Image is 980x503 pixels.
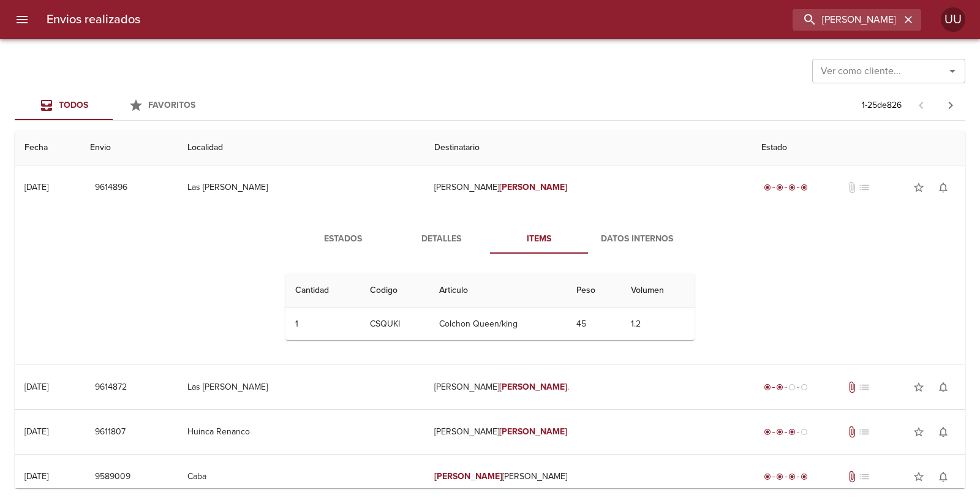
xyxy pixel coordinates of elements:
span: star_border [913,471,925,483]
button: Agregar a favoritos [907,420,931,444]
button: 9611807 [90,421,130,444]
th: Articulo [429,273,567,308]
button: Activar notificaciones [931,375,956,399]
span: notifications_none [937,426,949,438]
button: 9614872 [90,376,132,399]
button: Agregar a favoritos [907,175,931,200]
span: radio_button_checked [788,184,796,191]
button: Activar notificaciones [931,464,956,489]
td: Caba [178,455,424,499]
th: Volumen [621,273,695,308]
div: [DATE] [24,426,48,437]
em: [PERSON_NAME] [499,382,567,392]
span: Tiene documentos adjuntos [846,426,858,438]
span: No tiene pedido asociado [858,381,870,393]
span: radio_button_checked [801,473,808,480]
th: Codigo [360,273,429,308]
button: 9589009 [90,466,135,488]
span: Pagina anterior [907,99,936,111]
button: Agregar a favoritos [907,464,931,489]
span: radio_button_unchecked [801,384,808,391]
div: En viaje [761,426,810,438]
td: [PERSON_NAME] . [424,365,751,409]
span: radio_button_checked [801,184,808,191]
span: 9614872 [95,380,127,395]
div: [DATE] [24,182,48,192]
td: 1.2 [621,308,695,340]
div: [DATE] [24,382,48,392]
span: Estados [301,232,385,247]
span: radio_button_checked [788,473,796,480]
td: Colchon Queen/king [429,308,567,340]
div: Tabs detalle de guia [294,224,686,254]
span: Todos [59,100,88,110]
span: star_border [913,381,925,393]
th: Cantidad [285,273,360,308]
span: radio_button_checked [788,428,796,436]
td: Las [PERSON_NAME] [178,365,424,409]
span: radio_button_checked [776,184,783,191]
span: radio_button_checked [776,473,783,480]
th: Estado [752,130,965,165]
span: star_border [913,426,925,438]
em: [PERSON_NAME] [499,426,567,437]
span: Tiene documentos adjuntos [846,381,858,393]
span: No tiene pedido asociado [858,181,870,194]
button: 9614896 [90,176,132,199]
th: Peso [567,273,620,308]
span: star_border [913,181,925,194]
td: [PERSON_NAME] [424,165,751,210]
span: radio_button_unchecked [788,384,796,391]
span: radio_button_checked [776,384,783,391]
div: Entregado [761,471,810,483]
span: notifications_none [937,181,949,194]
span: No tiene documentos adjuntos [846,181,858,194]
h6: Envios realizados [47,10,140,29]
span: Items [497,232,581,247]
button: menu [7,5,37,34]
table: Tabla de Items [285,273,695,340]
td: Huinca Renanco [178,410,424,454]
span: Datos Internos [595,232,679,247]
td: CSQUKI [360,308,429,340]
td: 1 [285,308,360,340]
p: 1 - 25 de 826 [862,99,902,112]
td: 45 [567,308,620,340]
div: Entregado [761,181,810,194]
span: 9589009 [95,469,130,485]
div: Tabs Envios [15,91,211,120]
div: Despachado [761,381,810,393]
button: Abrir [944,62,961,80]
td: [PERSON_NAME] [424,455,751,499]
span: radio_button_checked [764,428,771,436]
em: [PERSON_NAME] [434,471,502,482]
th: Destinatario [424,130,751,165]
span: notifications_none [937,471,949,483]
td: [PERSON_NAME] [424,410,751,454]
span: 9614896 [95,180,127,195]
button: Agregar a favoritos [907,375,931,399]
div: [DATE] [24,471,48,482]
em: [PERSON_NAME] [499,182,567,192]
span: radio_button_checked [776,428,783,436]
th: Envio [80,130,178,165]
div: Abrir información de usuario [941,7,965,32]
span: No tiene pedido asociado [858,426,870,438]
span: radio_button_checked [764,473,771,480]
th: Fecha [15,130,80,165]
button: Activar notificaciones [931,420,956,444]
span: radio_button_checked [764,384,771,391]
span: notifications_none [937,381,949,393]
div: UU [941,7,965,32]
input: buscar [793,9,900,31]
td: Las [PERSON_NAME] [178,165,424,210]
span: No tiene pedido asociado [858,471,870,483]
span: radio_button_checked [764,184,771,191]
span: 9611807 [95,425,126,440]
span: Favoritos [148,100,195,110]
button: Activar notificaciones [931,175,956,200]
span: Detalles [399,232,483,247]
th: Localidad [178,130,424,165]
span: radio_button_unchecked [801,428,808,436]
span: Tiene documentos adjuntos [846,471,858,483]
